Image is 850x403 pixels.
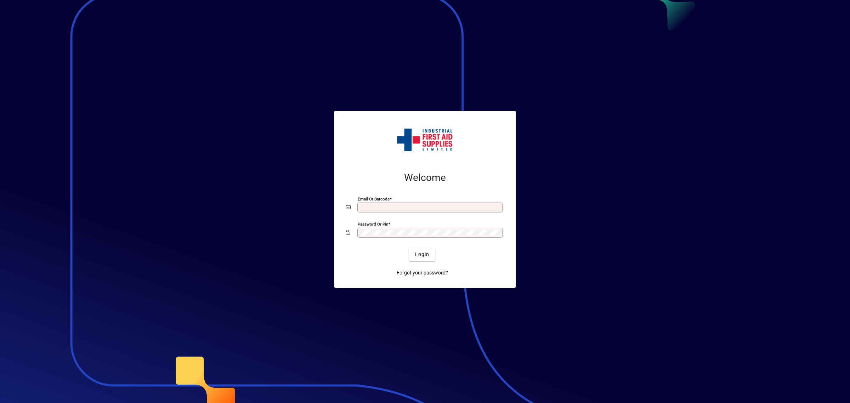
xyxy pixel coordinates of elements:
span: Login [415,251,429,258]
a: Forgot your password? [394,267,451,279]
mat-label: Email or Barcode [358,196,390,201]
mat-label: Password or Pin [358,221,388,226]
button: Login [409,248,435,261]
h2: Welcome [346,172,504,184]
span: Forgot your password? [397,269,448,277]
